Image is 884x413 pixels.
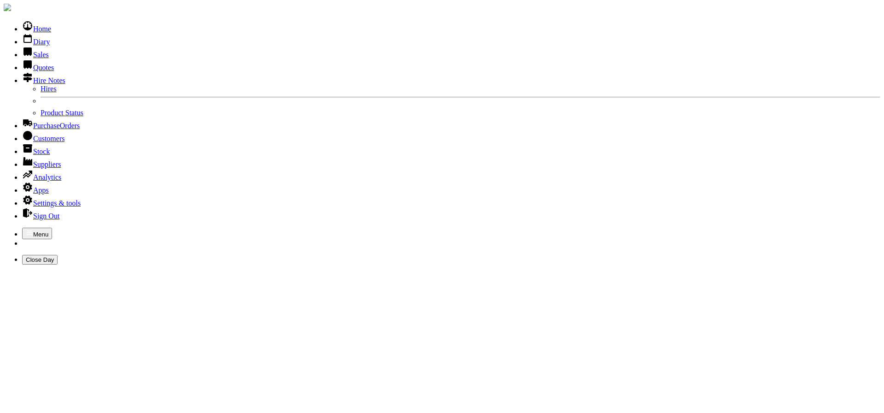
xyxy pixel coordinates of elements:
[22,255,58,265] button: Close Day
[22,25,51,33] a: Home
[4,4,11,11] img: companylogo.jpg
[22,199,81,207] a: Settings & tools
[22,212,59,220] a: Sign Out
[22,64,54,71] a: Quotes
[22,228,52,239] button: Menu
[22,38,50,46] a: Diary
[22,135,64,142] a: Customers
[22,186,49,194] a: Apps
[41,85,57,93] a: Hires
[22,173,61,181] a: Analytics
[22,160,61,168] a: Suppliers
[22,46,880,59] li: Sales
[41,109,83,117] a: Product Status
[22,156,880,169] li: Suppliers
[22,85,880,117] ul: Hire Notes
[22,143,880,156] li: Stock
[22,77,65,84] a: Hire Notes
[22,72,880,117] li: Hire Notes
[22,122,80,130] a: PurchaseOrders
[22,51,49,59] a: Sales
[22,147,50,155] a: Stock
